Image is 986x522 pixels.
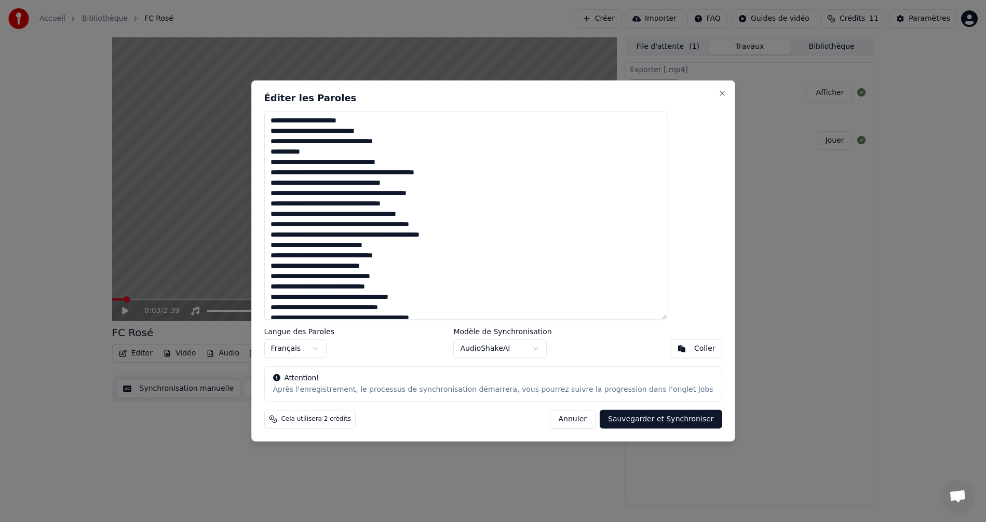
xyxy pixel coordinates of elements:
label: Langue des Paroles [264,328,334,335]
label: Modèle de Synchronisation [453,328,551,335]
button: Annuler [550,410,596,429]
button: Coller [671,339,722,358]
span: Cela utilisera 2 crédits [281,415,350,423]
div: Coller [694,344,715,354]
button: Sauvegarder et Synchroniser [600,410,722,429]
div: Attention! [273,373,713,383]
div: Après l'enregistrement, le processus de synchronisation démarrera, vous pourrez suivre la progres... [273,384,713,395]
h2: Éditer les Paroles [264,93,722,103]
